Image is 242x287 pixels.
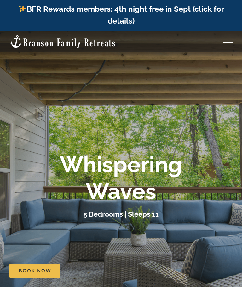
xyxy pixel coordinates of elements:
h3: 5 Bedrooms | Sleeps 11 [84,210,159,218]
img: Branson Family Retreats Logo [9,34,116,49]
a: Book Now [9,264,60,278]
a: Toggle Menu [215,40,240,45]
b: Whispering Waves [60,151,182,204]
span: Book Now [19,268,51,273]
a: BFR Rewards members: 4th night free in Sept (click for details) [18,4,224,26]
img: ✨ [19,5,26,12]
